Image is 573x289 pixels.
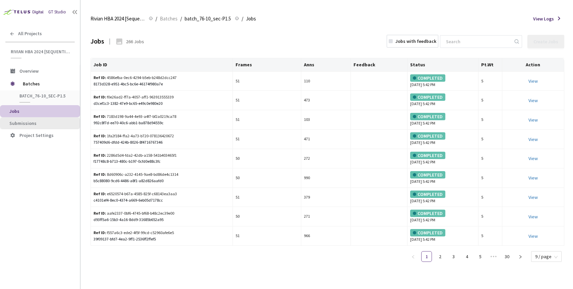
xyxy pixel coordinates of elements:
div: Create Jobs [533,39,558,44]
div: 992c8f7d-ee70-40c6-abb1-ba878d94559c [93,120,230,126]
span: Rivian HBA 2024 [Sequential] [11,49,71,55]
div: [DATE] 5:42 PM [410,229,475,243]
li: 5 [475,251,486,262]
td: 471 [301,130,351,149]
span: batch_76-10_sec-P1.5 [19,93,69,99]
input: Search [442,35,513,48]
b: Ref ID: [93,133,106,138]
div: 1fa2f184-ffa2-4a73-b720-078136420672 [93,133,179,139]
b: Ref ID: [93,230,106,235]
a: View [528,194,538,200]
th: Frames [233,58,301,72]
li: Next 5 Pages [488,251,499,262]
th: Status [407,58,479,72]
div: COMPLETED [410,191,445,198]
div: 39f09137-bfd7-4ea2-9ff1-2536ff2ffef5 [93,236,230,242]
a: View [528,78,538,84]
div: COMPLETED [410,74,445,82]
button: left [408,251,419,262]
div: [DATE] 5:42 PM [410,210,475,223]
td: 272 [301,149,351,168]
a: 4 [462,251,472,262]
span: Jobs [9,108,19,114]
b: Ref ID: [93,211,106,216]
th: Anns [301,58,351,72]
span: 9 / page [535,251,558,262]
a: View [528,117,538,123]
li: 3 [448,251,459,262]
td: 379 [301,188,351,207]
b: Ref ID: [93,75,106,80]
div: GT Studio [48,9,66,15]
span: View Logs [533,15,554,22]
div: 4586efba-0ec6-4294-b5eb-b248d2dcc247 [93,75,179,81]
td: 5 [479,207,502,226]
div: [DATE] 5:42 PM [410,152,475,165]
a: View [528,233,538,239]
button: right [515,251,526,262]
span: right [518,255,522,259]
div: aafe2337-0bf6-4745-bf68-b48c2ec39e00 [93,210,179,217]
b: Ref ID: [93,114,106,119]
li: Next Page [515,251,526,262]
a: 5 [475,251,485,262]
div: f0e26ad2-ff7a-4057-aff1-963913555339 [93,94,179,100]
div: [DATE] 5:42 PM [410,171,475,185]
span: Project Settings [19,132,54,138]
td: 5 [479,188,502,207]
a: 30 [502,251,512,262]
span: All Projects [18,31,42,37]
div: COMPLETED [410,132,445,140]
a: View [528,136,538,142]
td: 51 [233,91,301,110]
span: ••• [488,251,499,262]
div: [DATE] 5:42 PM [410,74,475,88]
td: 5 [479,72,502,91]
td: 50 [233,149,301,168]
th: Feedback [351,58,408,72]
a: View [528,97,538,103]
td: 51 [233,72,301,91]
div: COMPLETED [410,152,445,159]
th: Pt.Wt [479,58,502,72]
div: 266 Jobs [126,38,144,45]
div: Page Size [531,251,562,259]
div: [DATE] 5:42 PM [410,113,475,127]
div: COMPLETED [410,113,445,120]
span: Submissions [9,120,37,126]
div: e6520574-b67a-4585-825f-c68143ea3aa3 [93,191,179,197]
td: 51 [233,110,301,130]
div: [DATE] 5:42 PM [410,132,475,146]
div: 8173d328-e951-4bc5-bc6e-46174f980a7e [93,81,230,87]
a: 1 [422,251,432,262]
div: Jobs with feedback [395,38,436,45]
div: f17748c8-b713-480c-b197-0cfd0e88c3fc [93,158,230,165]
li: 2 [435,251,445,262]
td: 271 [301,207,351,226]
li: Previous Page [408,251,419,262]
li: / [155,15,157,23]
div: COMPLETED [410,229,445,236]
li: 4 [461,251,472,262]
td: 5 [479,226,502,246]
td: 966 [301,226,351,246]
td: 50 [233,168,301,188]
div: b5c88080-9cd6-4486-a8f1-a82d826aafd0 [93,178,230,184]
td: 51 [233,226,301,246]
div: COMPLETED [410,171,445,178]
a: View [528,175,538,181]
span: Batches [23,77,69,90]
td: 51 [233,188,301,207]
a: View [528,214,538,220]
li: 1 [421,251,432,262]
td: 473 [301,91,351,110]
td: 110 [301,72,351,91]
div: d93ff5a6-15b3-4a16-8dd9-31685b652a95 [93,217,230,223]
a: 2 [435,251,445,262]
td: 5 [479,149,502,168]
span: Batches [160,15,178,23]
td: 990 [301,168,351,188]
b: Ref ID: [93,153,106,158]
li: 30 [502,251,512,262]
b: Ref ID: [93,191,106,196]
